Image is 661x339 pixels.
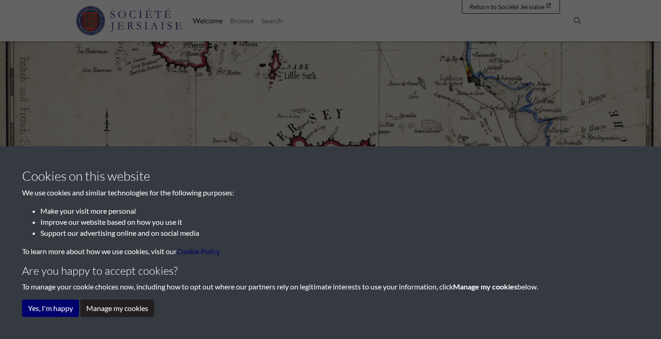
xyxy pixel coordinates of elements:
li: Improve our website based on how you use it [40,217,639,228]
h3: Cookies on this website [22,168,639,184]
h4: Are you happy to accept cookies? [22,264,639,278]
button: Yes, I'm happy [22,300,79,317]
a: learn more about cookies [177,247,220,256]
p: To learn more about how we use cookies, visit our [22,246,639,257]
p: We use cookies and similar technologies for the following purposes: [22,187,639,198]
li: Make your visit more personal [40,206,639,217]
li: Support our advertising online and on social media [40,228,639,239]
p: To manage your cookie choices now, including how to opt out where our partners rely on legitimate... [22,281,639,292]
button: Manage my cookies [80,300,154,317]
strong: Manage my cookies [453,282,517,291]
